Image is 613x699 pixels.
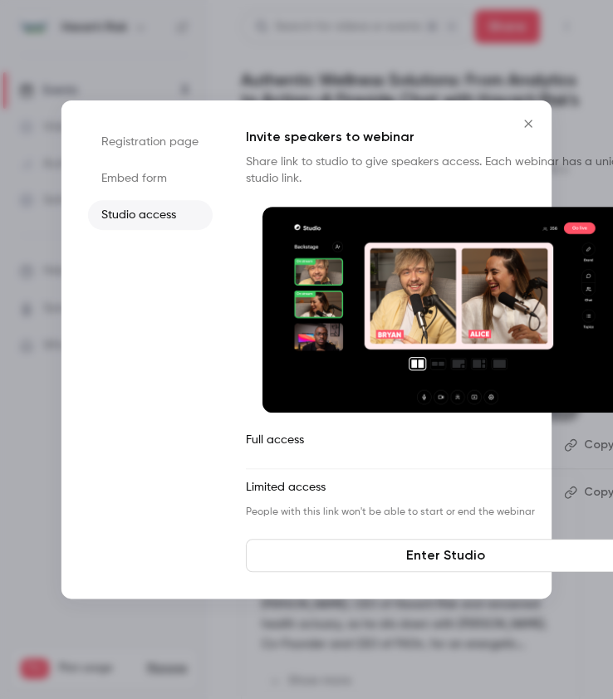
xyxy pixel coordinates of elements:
[246,432,551,458] p: Full access
[88,127,213,157] li: Registration page
[88,164,213,193] li: Embed form
[246,506,551,519] p: People with this link won't be able to start or end the webinar
[88,200,213,230] li: Studio access
[512,107,545,140] button: Close
[246,479,551,506] p: Limited access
